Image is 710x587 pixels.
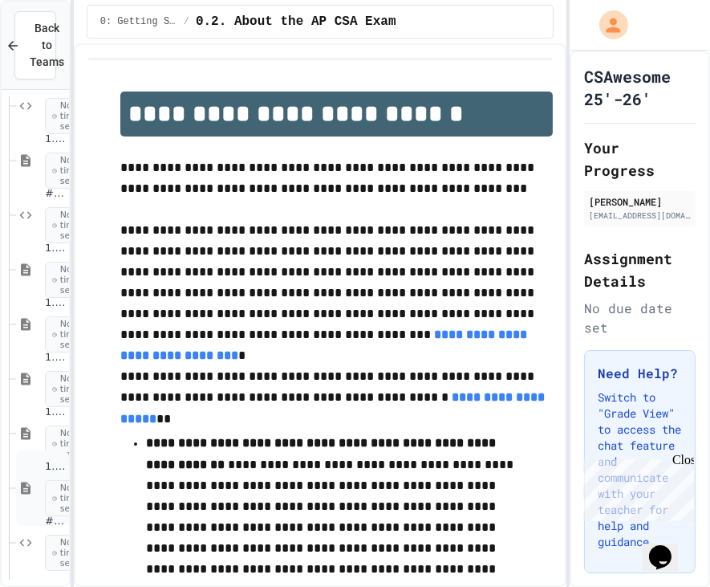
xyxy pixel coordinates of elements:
span: #09 Unit 1 ProjectB [45,515,66,528]
span: 1.12. Objects - Instances of Classes [45,242,66,255]
span: No time set [45,262,92,299]
h1: CSAwesome 25'-26' [584,65,696,110]
div: My Account [582,6,632,43]
span: 1.8. Documentation with Comments and Preconditions [45,351,66,365]
iframe: chat widget [643,523,694,571]
span: Back to Teams [30,20,64,71]
div: [PERSON_NAME] [589,194,691,209]
span: No time set [45,535,92,572]
span: 0.2. About the AP CSA Exam [196,12,396,31]
h3: Need Help? [598,364,682,383]
h2: Assignment Details [584,247,696,292]
span: No time set [45,207,92,244]
span: 1.14. Calling Instance Methods [45,460,66,474]
span: No time set [45,426,92,463]
span: 0: Getting Started [100,15,177,28]
div: No due date set [584,299,696,337]
span: No time set [45,371,92,408]
span: No time set [45,480,92,517]
span: #06 Sandbox [45,187,66,201]
span: 1.5. Casting and Ranges of Values [45,132,66,146]
h2: Your Progress [584,137,696,181]
p: Switch to "Grade View" to access the chat feature and communicate with your teacher for help and ... [598,389,682,550]
button: Back to Teams [14,11,56,79]
span: No time set [45,98,92,135]
span: 1.13. Creating and Initializing Objects: Constructors [45,296,66,310]
span: No time set [45,153,92,190]
div: Chat with us now!Close [6,6,111,102]
span: No time set [45,316,92,353]
div: [EMAIL_ADDRESS][DOMAIN_NAME] [589,210,691,222]
iframe: chat widget [577,453,694,521]
span: / [184,15,189,28]
span: 1.9. Method Signatures [45,406,66,419]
